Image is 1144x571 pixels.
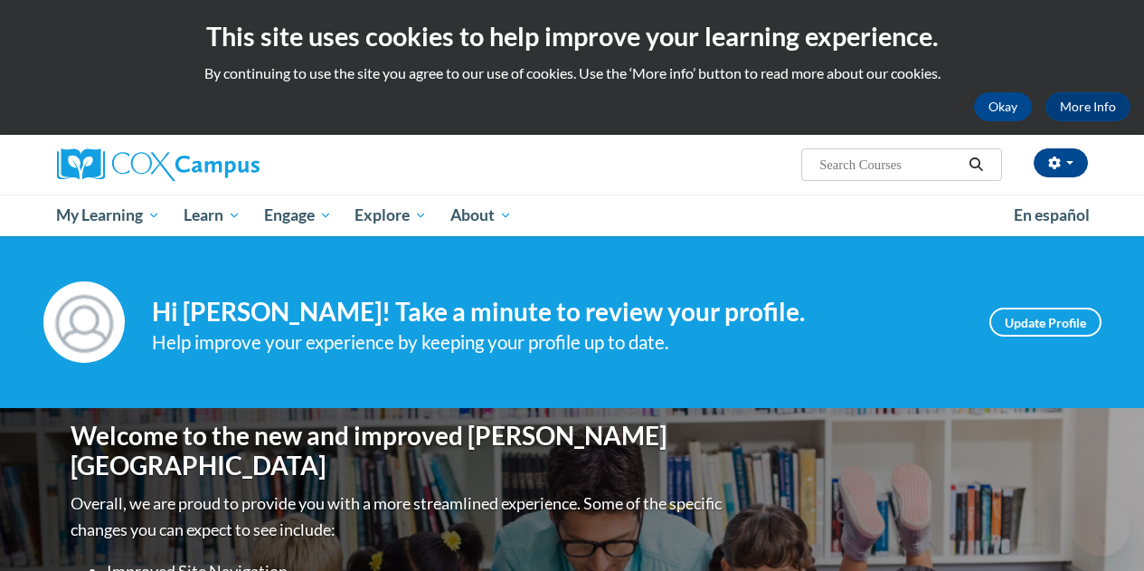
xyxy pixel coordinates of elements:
[989,308,1101,337] a: Update Profile
[264,205,332,226] span: Engage
[172,195,252,236] a: Learn
[343,195,439,236] a: Explore
[152,328,962,357] div: Help improve your experience by keeping your profile up to date.
[184,205,241,226] span: Learn
[1034,148,1088,177] button: Account Settings
[57,148,260,181] img: Cox Campus
[56,205,160,226] span: My Learning
[43,195,1101,236] div: Main menu
[71,490,726,543] p: Overall, we are proud to provide you with a more streamlined experience. Some of the specific cha...
[14,18,1130,54] h2: This site uses cookies to help improve your learning experience.
[43,281,125,363] img: Profile Image
[439,195,524,236] a: About
[962,154,989,176] button: Search
[45,195,173,236] a: My Learning
[1072,499,1130,557] iframe: Button to launch messaging window
[1045,92,1130,121] a: More Info
[450,205,512,226] span: About
[14,63,1130,83] p: By continuing to use the site you agree to our use of cookies. Use the ‘More info’ button to read...
[57,148,383,181] a: Cox Campus
[152,297,962,328] h4: Hi [PERSON_NAME]! Take a minute to review your profile.
[818,154,962,176] input: Search Courses
[974,92,1032,121] button: Okay
[71,421,726,481] h1: Welcome to the new and improved [PERSON_NAME][GEOGRAPHIC_DATA]
[355,205,427,226] span: Explore
[252,195,344,236] a: Engage
[1002,196,1101,234] a: En español
[1014,205,1090,224] span: En español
